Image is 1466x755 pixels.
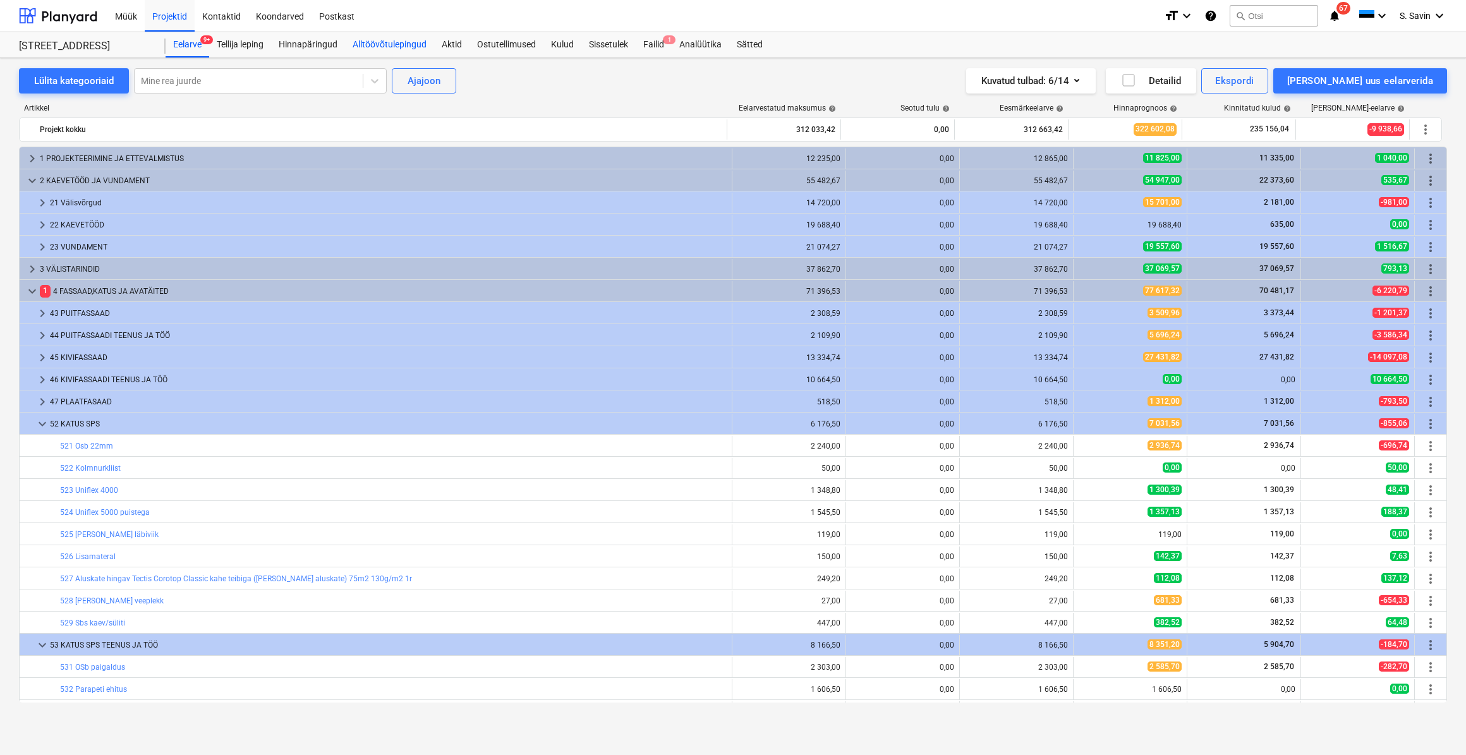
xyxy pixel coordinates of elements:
i: keyboard_arrow_down [1179,8,1194,23]
button: Detailid [1106,68,1196,94]
span: 2 585,70 [1263,662,1295,671]
div: Seotud tulu [900,104,950,112]
div: 0,00 [851,508,954,517]
span: 70 481,17 [1258,286,1295,295]
span: Rohkem tegevusi [1423,637,1438,653]
div: 1 348,80 [737,486,840,495]
button: Otsi [1230,5,1318,27]
div: 249,20 [965,574,1068,583]
span: 793,13 [1381,263,1409,274]
span: 7 031,56 [1148,418,1182,428]
div: 0,00 [851,375,954,384]
span: 1 300,39 [1148,485,1182,495]
span: 1 516,67 [1375,241,1409,251]
div: 518,50 [965,397,1068,406]
iframe: Chat Widget [1403,694,1466,755]
div: 0,00 [851,442,954,450]
div: 52 KATUS SPS [50,414,727,434]
span: Rohkem tegevusi [1423,151,1438,166]
div: 2 308,59 [965,309,1068,318]
i: keyboard_arrow_down [1374,8,1390,23]
div: 0,00 [851,176,954,185]
span: -654,33 [1379,595,1409,605]
span: -6 220,79 [1372,286,1409,296]
span: 1 357,13 [1148,507,1182,517]
span: keyboard_arrow_right [35,239,50,255]
span: 0,00 [1163,374,1182,384]
span: -282,70 [1379,661,1409,672]
span: Rohkem tegevusi [1418,122,1433,137]
span: Rohkem tegevusi [1423,262,1438,277]
div: Kinnitatud kulud [1224,104,1291,112]
div: 37 862,70 [737,265,840,274]
div: Eesmärkeelarve [1000,104,1063,112]
span: Rohkem tegevusi [1423,505,1438,520]
span: 15 701,00 [1143,197,1182,207]
span: 0,00 [1163,462,1182,473]
div: Vestlusvidin [1403,694,1466,755]
div: Failid [636,32,672,57]
span: 188,37 [1381,507,1409,517]
span: 1 312,00 [1263,397,1295,406]
span: 2 181,00 [1263,198,1295,207]
span: 142,37 [1154,551,1182,561]
span: Rohkem tegevusi [1423,527,1438,542]
div: Alltöövõtulepingud [345,32,434,57]
span: 142,37 [1269,552,1295,560]
span: Rohkem tegevusi [1423,438,1438,454]
span: 0,00 [1390,529,1409,539]
div: 53 KATUS SPS TEENUS JA TÖÖ [50,635,727,655]
div: 0,00 [851,552,954,561]
div: 150,00 [737,552,840,561]
div: 0,00 [1192,685,1295,694]
i: notifications [1328,8,1341,23]
div: 0,00 [851,486,954,495]
div: 44 PUITFASSAADI TEENUS JA TÖÖ [50,325,727,346]
div: 23 VUNDAMENT [50,237,727,257]
span: 535,67 [1381,175,1409,185]
div: 0,00 [851,397,954,406]
div: 0,00 [851,530,954,539]
span: 48,41 [1386,485,1409,495]
div: 6 176,50 [965,420,1068,428]
a: 531 OSb paigaldus [60,663,125,672]
div: 0,00 [851,641,954,649]
span: 112,08 [1269,574,1295,583]
span: Rohkem tegevusi [1423,593,1438,608]
span: S. Savin [1400,11,1431,21]
span: 1 [40,285,51,297]
span: 2 936,74 [1263,441,1295,450]
span: 19 557,60 [1143,241,1182,251]
a: 522 Kolmnurkliist [60,464,121,473]
span: Rohkem tegevusi [1423,571,1438,586]
div: 0,00 [851,287,954,296]
span: 3 373,44 [1263,308,1295,317]
span: 11 335,00 [1258,154,1295,162]
a: 524 Uniflex 5000 puistega [60,508,150,517]
div: 1 545,50 [965,508,1068,517]
div: 6 176,50 [737,420,840,428]
span: help [940,105,950,112]
a: Tellija leping [209,32,271,57]
div: 0,00 [851,309,954,318]
a: 526 Lisamateral [60,552,116,561]
div: Aktid [434,32,469,57]
div: 3 VÄLISTARINDID [40,259,727,279]
a: 528 [PERSON_NAME] veeplekk [60,596,164,605]
div: 0,00 [1192,464,1295,473]
div: 19 688,40 [1079,220,1182,229]
div: 447,00 [965,619,1068,627]
div: 249,20 [737,574,840,583]
span: keyboard_arrow_right [35,394,50,409]
span: -9 938,66 [1367,123,1404,135]
span: Rohkem tegevusi [1423,549,1438,564]
div: 8 166,50 [737,641,840,649]
span: 322 602,08 [1134,123,1177,135]
div: 8 166,50 [965,641,1068,649]
button: Ajajoon [392,68,456,94]
span: 0,00 [1390,219,1409,229]
div: 21 074,27 [965,243,1068,251]
span: Rohkem tegevusi [1423,372,1438,387]
button: [PERSON_NAME] uus eelarverida [1273,68,1447,94]
span: 112,08 [1154,573,1182,583]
